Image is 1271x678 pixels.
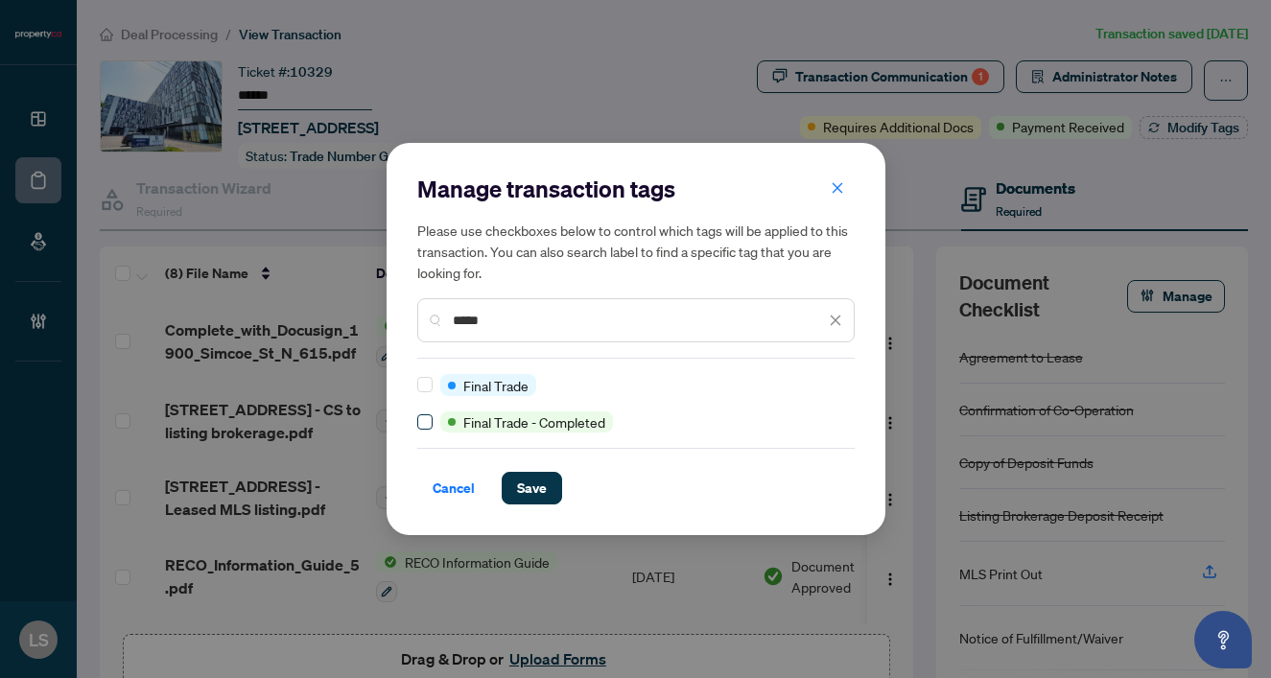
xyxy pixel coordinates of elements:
[517,473,547,503] span: Save
[463,375,529,396] span: Final Trade
[417,174,855,204] h2: Manage transaction tags
[829,314,842,327] span: close
[831,181,844,195] span: close
[417,472,490,504] button: Cancel
[433,473,475,503] span: Cancel
[1194,611,1252,668] button: Open asap
[417,220,855,283] h5: Please use checkboxes below to control which tags will be applied to this transaction. You can al...
[463,411,605,433] span: Final Trade - Completed
[502,472,562,504] button: Save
